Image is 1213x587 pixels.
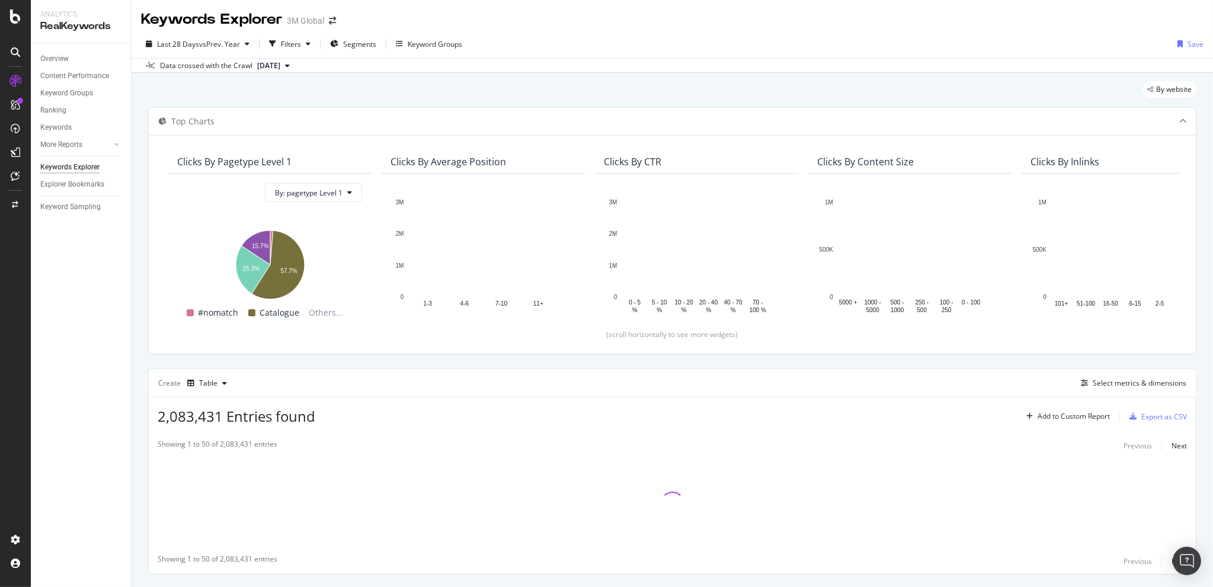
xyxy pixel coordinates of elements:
[604,196,789,315] svg: A chart.
[40,201,123,213] a: Keyword Sampling
[1093,378,1186,388] div: Select metrics & dimensions
[1172,441,1187,451] div: Next
[706,307,711,313] text: %
[1124,441,1152,451] div: Previous
[160,60,252,71] div: Data crossed with the Crawl
[1142,81,1196,98] div: legacy label
[632,307,638,313] text: %
[609,199,617,206] text: 3M
[401,294,404,300] text: 0
[817,196,1002,315] svg: A chart.
[199,306,239,320] span: #nomatch
[917,307,927,313] text: 500
[396,262,404,269] text: 1M
[1103,301,1118,307] text: 16-50
[731,307,736,313] text: %
[609,231,617,238] text: 2M
[141,34,254,53] button: Last 28 DaysvsPrev. Year
[157,39,199,49] span: Last 28 Days
[460,301,469,307] text: 4-6
[1124,554,1152,568] button: Previous
[1173,547,1201,575] div: Open Intercom Messenger
[609,262,617,269] text: 1M
[199,39,240,49] span: vs Prev. Year
[40,53,123,65] a: Overview
[495,301,507,307] text: 7-10
[1156,86,1192,93] span: By website
[891,299,904,306] text: 500 -
[825,199,833,206] text: 1M
[40,87,93,100] div: Keyword Groups
[915,299,929,306] text: 250 -
[604,156,661,168] div: Clicks By CTR
[396,199,404,206] text: 3M
[1172,439,1187,453] button: Next
[396,231,404,238] text: 2M
[287,15,324,27] div: 3M Global
[40,121,123,134] a: Keywords
[1129,301,1141,307] text: 6-15
[275,188,343,198] span: By: pagetype Level 1
[1038,199,1046,206] text: 1M
[1030,156,1099,168] div: Clicks By Inlinks
[158,439,277,453] div: Showing 1 to 50 of 2,083,431 entries
[1076,376,1186,390] button: Select metrics & dimensions
[40,201,101,213] div: Keyword Sampling
[391,196,575,315] svg: A chart.
[942,307,952,313] text: 250
[329,17,336,25] div: arrow-right-arrow-left
[40,70,109,82] div: Content Performance
[750,307,766,313] text: 100 %
[325,34,381,53] button: Segments
[699,299,718,306] text: 20 - 40
[265,183,362,202] button: By: pagetype Level 1
[40,139,111,151] a: More Reports
[614,294,617,300] text: 0
[891,307,904,313] text: 1000
[724,299,743,306] text: 40 - 70
[40,139,82,151] div: More Reports
[1077,301,1096,307] text: 51-100
[40,178,123,191] a: Explorer Bookmarks
[940,299,953,306] text: 100 -
[177,156,292,168] div: Clicks By pagetype Level 1
[158,374,232,393] div: Create
[163,329,1182,339] div: (scroll horizontally to see more widgets)
[1141,412,1187,422] div: Export as CSV
[1124,439,1152,453] button: Previous
[177,224,362,301] svg: A chart.
[158,554,277,568] div: Showing 1 to 50 of 2,083,431 entries
[865,299,881,306] text: 1000 -
[280,268,297,274] text: 57.7%
[408,39,462,49] div: Keyword Groups
[657,307,662,313] text: %
[1173,34,1204,53] button: Save
[40,70,123,82] a: Content Performance
[40,121,72,134] div: Keywords
[820,246,834,253] text: 500K
[40,9,121,20] div: Analytics
[1022,407,1110,426] button: Add to Custom Report
[171,116,215,127] div: Top Charts
[1055,301,1068,307] text: 101+
[141,9,282,30] div: Keywords Explorer
[652,299,667,306] text: 5 - 10
[40,104,66,117] div: Ranking
[1156,301,1164,307] text: 2-5
[830,294,833,300] text: 0
[962,299,981,306] text: 0 - 100
[40,104,123,117] a: Ranking
[866,307,880,313] text: 5000
[423,301,432,307] text: 1-3
[40,20,121,33] div: RealKeywords
[252,59,295,73] button: [DATE]
[257,60,280,71] span: 2025 Aug. 17th
[40,178,104,191] div: Explorer Bookmarks
[1038,413,1110,420] div: Add to Custom Report
[40,87,123,100] a: Keyword Groups
[183,374,232,393] button: Table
